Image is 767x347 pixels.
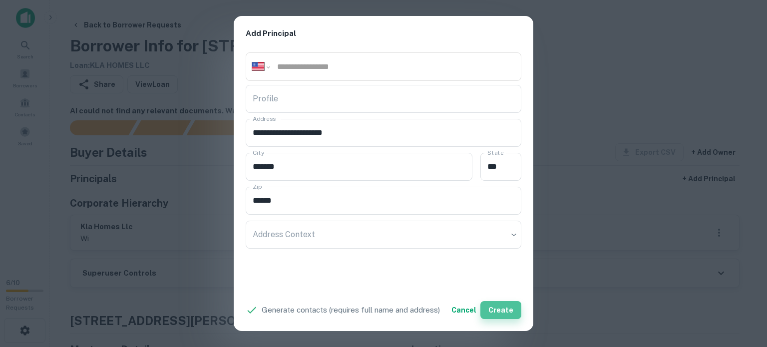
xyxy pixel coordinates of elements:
label: Address [253,114,276,123]
iframe: Chat Widget [717,267,767,315]
h2: Add Principal [234,16,533,51]
label: Zip [253,182,262,191]
label: City [253,148,264,157]
p: Generate contacts (requires full name and address) [262,304,440,316]
button: Create [480,301,521,319]
label: State [487,148,503,157]
button: Cancel [447,301,480,319]
div: ​ [246,221,521,249]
